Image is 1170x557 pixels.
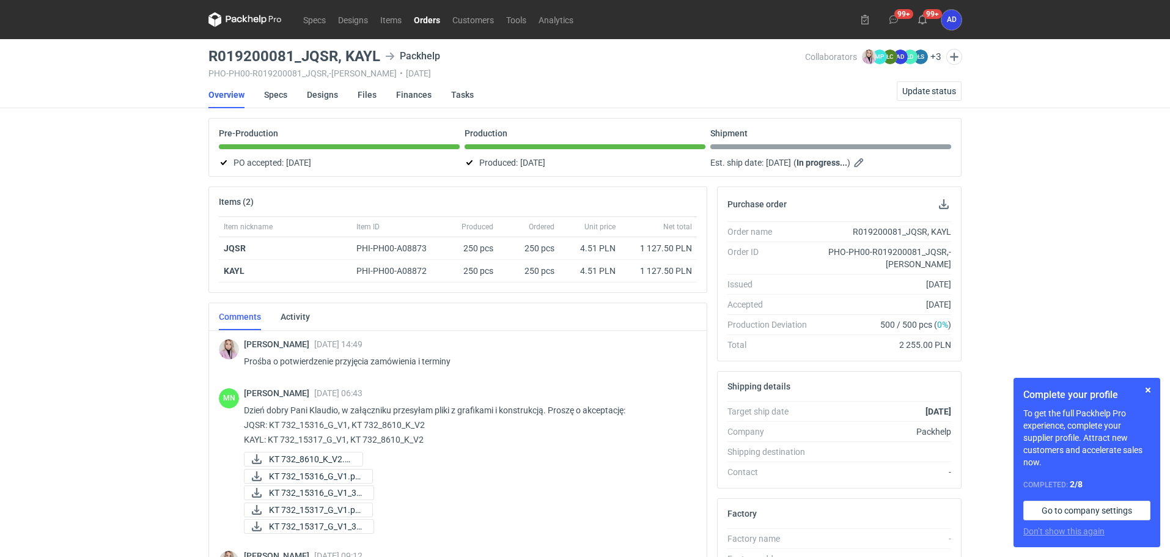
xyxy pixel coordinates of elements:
[244,452,363,467] div: KT 732_8610_K_V2.pdf
[269,470,362,483] span: KT 732_15316_G_V1.pd...
[727,199,787,209] h2: Purchase order
[451,81,474,108] a: Tasks
[244,503,373,517] a: KT 732_15317_G_V1.pd...
[663,222,692,232] span: Net total
[385,49,440,64] div: Packhelp
[847,158,850,168] em: )
[264,81,287,108] a: Specs
[727,278,817,290] div: Issued
[500,12,532,27] a: Tools
[817,426,951,438] div: Packhelp
[941,10,962,30] div: Anita Dolczewska
[862,50,877,64] img: Klaudia Wiśniewska
[498,260,559,282] div: 250 pcs
[936,197,951,212] button: Download PO
[224,266,245,276] strong: KAYL
[286,155,311,170] span: [DATE]
[269,452,353,466] span: KT 732_8610_K_V2.pdf
[465,155,705,170] div: Produced:
[307,81,338,108] a: Designs
[727,446,817,458] div: Shipping destination
[219,339,239,360] img: Klaudia Wiśniewska
[219,388,239,408] div: Małgorzata Nowotna
[727,246,817,270] div: Order ID
[1023,407,1150,468] p: To get the full Packhelp Pro experience, complete your supplier profile. Attract new customers an...
[727,533,817,545] div: Factory name
[400,68,403,78] span: •
[941,10,962,30] button: AD
[208,12,282,27] svg: Packhelp Pro
[314,339,362,349] span: [DATE] 14:49
[880,319,951,331] span: 500 / 500 pcs ( )
[893,50,908,64] figcaption: AD
[925,407,951,416] strong: [DATE]
[817,278,951,290] div: [DATE]
[710,155,951,170] div: Est. ship date:
[1023,525,1105,537] button: Don’t show this again
[817,533,951,545] div: -
[244,339,314,349] span: [PERSON_NAME]
[208,81,245,108] a: Overview
[443,260,498,282] div: 250 pcs
[727,405,817,418] div: Target ship date
[219,303,261,330] a: Comments
[897,81,962,101] button: Update status
[564,265,616,277] div: 4.51 PLN
[727,339,817,351] div: Total
[797,158,847,168] strong: In progress...
[1023,388,1150,402] h1: Complete your profile
[903,50,918,64] figcaption: ŁD
[269,520,364,533] span: KT 732_15317_G_V1_3D...
[465,128,507,138] p: Production
[208,49,380,64] h3: R019200081_JQSR, KAYL
[356,265,438,277] div: PHI-PH00-A08872
[766,155,791,170] span: [DATE]
[269,503,362,517] span: KT 732_15317_G_V1.pd...
[727,226,817,238] div: Order name
[1023,501,1150,520] a: Go to company settings
[584,222,616,232] span: Unit price
[396,81,432,108] a: Finances
[244,403,687,447] p: Dzień dobry Pani Klaudio, w załączniku przesyłam pliki z grafikami i konstrukcją. Proszę o akcept...
[1141,383,1155,397] button: Skip for now
[244,354,687,369] p: Prośba o potwierdzenie przyjęcia zamówienia i terminy
[529,222,554,232] span: Ordered
[356,222,380,232] span: Item ID
[219,197,254,207] h2: Items (2)
[244,469,366,484] div: KT 732_15316_G_V1.pdf
[727,319,817,331] div: Production Deviation
[314,388,362,398] span: [DATE] 06:43
[356,242,438,254] div: PHI-PH00-A08873
[224,222,273,232] span: Item nickname
[1070,479,1083,489] strong: 2 / 8
[358,81,377,108] a: Files
[930,51,941,62] button: +3
[853,155,867,170] button: Edit estimated shipping date
[817,466,951,478] div: -
[462,222,493,232] span: Produced
[281,303,310,330] a: Activity
[727,466,817,478] div: Contact
[817,246,951,270] div: PHO-PH00-R019200081_JQSR,-[PERSON_NAME]
[902,87,956,95] span: Update status
[532,12,579,27] a: Analytics
[727,509,757,518] h2: Factory
[244,519,374,534] a: KT 732_15317_G_V1_3D...
[244,485,366,500] div: KT 732_15316_G_V1_3D.JPG
[727,426,817,438] div: Company
[625,242,692,254] div: 1 127.50 PLN
[625,265,692,277] div: 1 127.50 PLN
[374,12,408,27] a: Items
[297,12,332,27] a: Specs
[443,237,498,260] div: 250 pcs
[219,388,239,408] figcaption: MN
[269,486,364,500] span: KT 732_15316_G_V1_3D...
[408,12,446,27] a: Orders
[937,320,948,330] span: 0%
[446,12,500,27] a: Customers
[805,52,857,62] span: Collaborators
[946,49,962,65] button: Edit collaborators
[913,10,932,29] button: 99+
